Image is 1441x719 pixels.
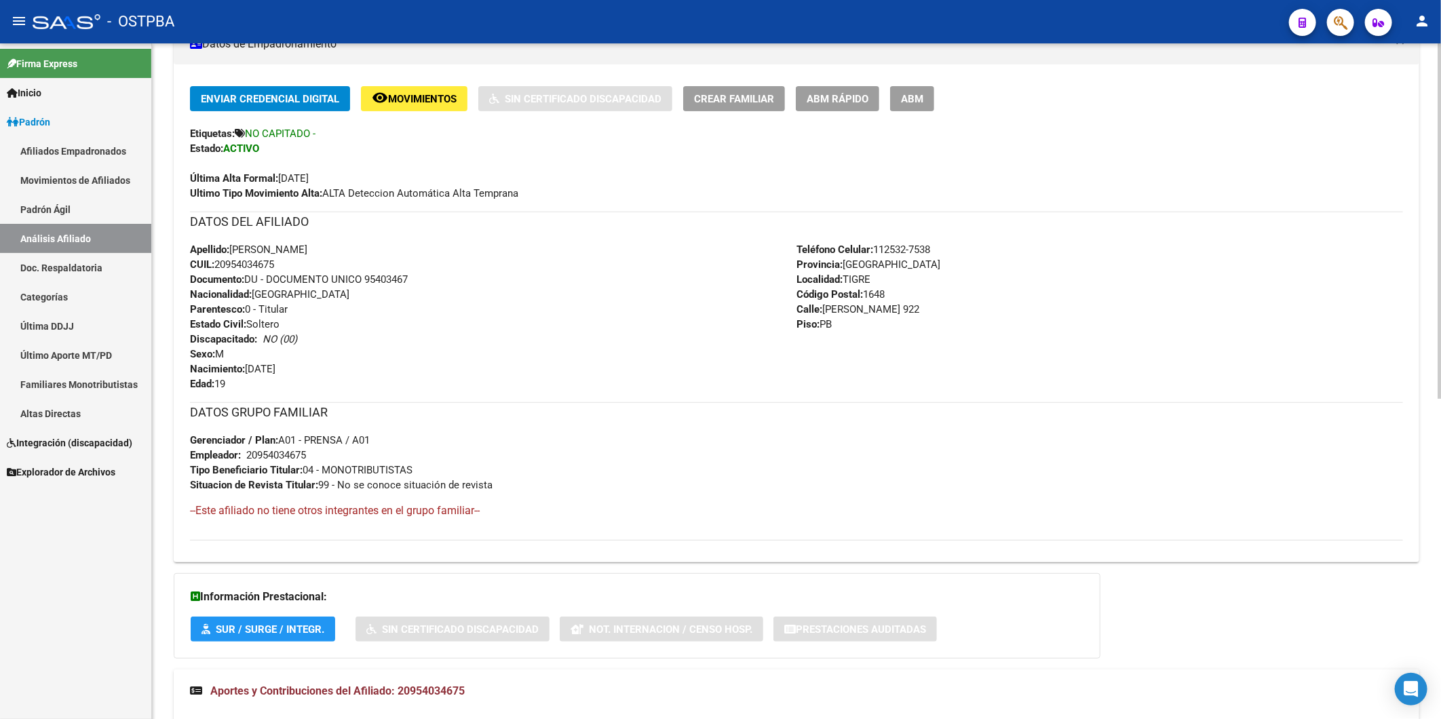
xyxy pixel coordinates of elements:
span: Firma Express [7,56,77,71]
strong: Estado Civil: [190,318,246,330]
h3: DATOS DEL AFILIADO [190,212,1403,231]
strong: CUIL: [190,258,214,271]
strong: Edad: [190,378,214,390]
mat-expansion-panel-header: Aportes y Contribuciones del Afiliado: 20954034675 [174,669,1419,713]
span: [PERSON_NAME] 922 [796,303,919,315]
strong: Apellido: [190,244,229,256]
span: Inicio [7,85,41,100]
span: DU - DOCUMENTO UNICO 95403467 [190,273,408,286]
strong: Sexo: [190,348,215,360]
span: M [190,348,224,360]
strong: Parentesco: [190,303,245,315]
span: - OSTPBA [107,7,174,37]
span: Sin Certificado Discapacidad [382,623,539,636]
i: NO (00) [263,333,297,345]
span: ALTA Deteccion Automática Alta Temprana [190,187,518,199]
span: Padrón [7,115,50,130]
span: 20954034675 [190,258,274,271]
span: ABM [901,93,923,105]
span: SUR / SURGE / INTEGR. [216,623,324,636]
div: Open Intercom Messenger [1395,673,1427,705]
span: 112532-7538 [796,244,930,256]
span: TIGRE [796,273,870,286]
button: ABM Rápido [796,86,879,111]
div: 20954034675 [246,448,306,463]
span: ABM Rápido [807,93,868,105]
strong: Ultimo Tipo Movimiento Alta: [190,187,322,199]
span: Sin Certificado Discapacidad [505,93,661,105]
span: Not. Internacion / Censo Hosp. [589,623,752,636]
button: Crear Familiar [683,86,785,111]
span: NO CAPITADO - [245,128,315,140]
strong: Situacion de Revista Titular: [190,479,318,491]
span: [PERSON_NAME] [190,244,307,256]
span: 1648 [796,288,885,300]
strong: Piso: [796,318,820,330]
strong: Tipo Beneficiario Titular: [190,464,303,476]
strong: Calle: [796,303,822,315]
span: [DATE] [190,363,275,375]
span: Soltero [190,318,280,330]
mat-icon: menu [11,13,27,29]
span: Explorador de Archivos [7,465,115,480]
strong: Etiquetas: [190,128,235,140]
strong: Código Postal: [796,288,863,300]
span: 04 - MONOTRIBUTISTAS [190,464,412,476]
button: Sin Certificado Discapacidad [478,86,672,111]
span: Crear Familiar [694,93,774,105]
button: Enviar Credencial Digital [190,86,350,111]
mat-icon: remove_red_eye [372,90,388,106]
strong: Empleador: [190,449,241,461]
mat-icon: person [1414,13,1430,29]
span: [DATE] [190,172,309,184]
strong: Documento: [190,273,244,286]
span: [GEOGRAPHIC_DATA] [190,288,349,300]
button: Not. Internacion / Censo Hosp. [560,617,763,642]
span: 99 - No se conoce situación de revista [190,479,493,491]
h3: Información Prestacional: [191,587,1083,606]
strong: Localidad: [796,273,843,286]
strong: Provincia: [796,258,843,271]
span: 19 [190,378,225,390]
button: Sin Certificado Discapacidad [356,617,550,642]
strong: Estado: [190,142,223,155]
strong: Última Alta Formal: [190,172,278,184]
mat-panel-title: Datos de Empadronamiento [190,37,1387,52]
strong: ACTIVO [223,142,259,155]
span: Prestaciones Auditadas [796,623,926,636]
button: ABM [890,86,934,111]
span: Movimientos [388,93,457,105]
strong: Discapacitado: [190,333,257,345]
h4: --Este afiliado no tiene otros integrantes en el grupo familiar-- [190,503,1403,518]
button: SUR / SURGE / INTEGR. [191,617,335,642]
span: A01 - PRENSA / A01 [190,434,370,446]
strong: Nacimiento: [190,363,245,375]
span: PB [796,318,832,330]
strong: Nacionalidad: [190,288,252,300]
button: Prestaciones Auditadas [773,617,937,642]
h3: DATOS GRUPO FAMILIAR [190,403,1403,422]
button: Movimientos [361,86,467,111]
div: Datos de Empadronamiento [174,64,1419,562]
span: [GEOGRAPHIC_DATA] [796,258,940,271]
span: Integración (discapacidad) [7,435,132,450]
span: Enviar Credencial Digital [201,93,339,105]
strong: Teléfono Celular: [796,244,873,256]
strong: Gerenciador / Plan: [190,434,278,446]
span: Aportes y Contribuciones del Afiliado: 20954034675 [210,684,465,697]
mat-expansion-panel-header: Datos de Empadronamiento [174,24,1419,64]
span: 0 - Titular [190,303,288,315]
